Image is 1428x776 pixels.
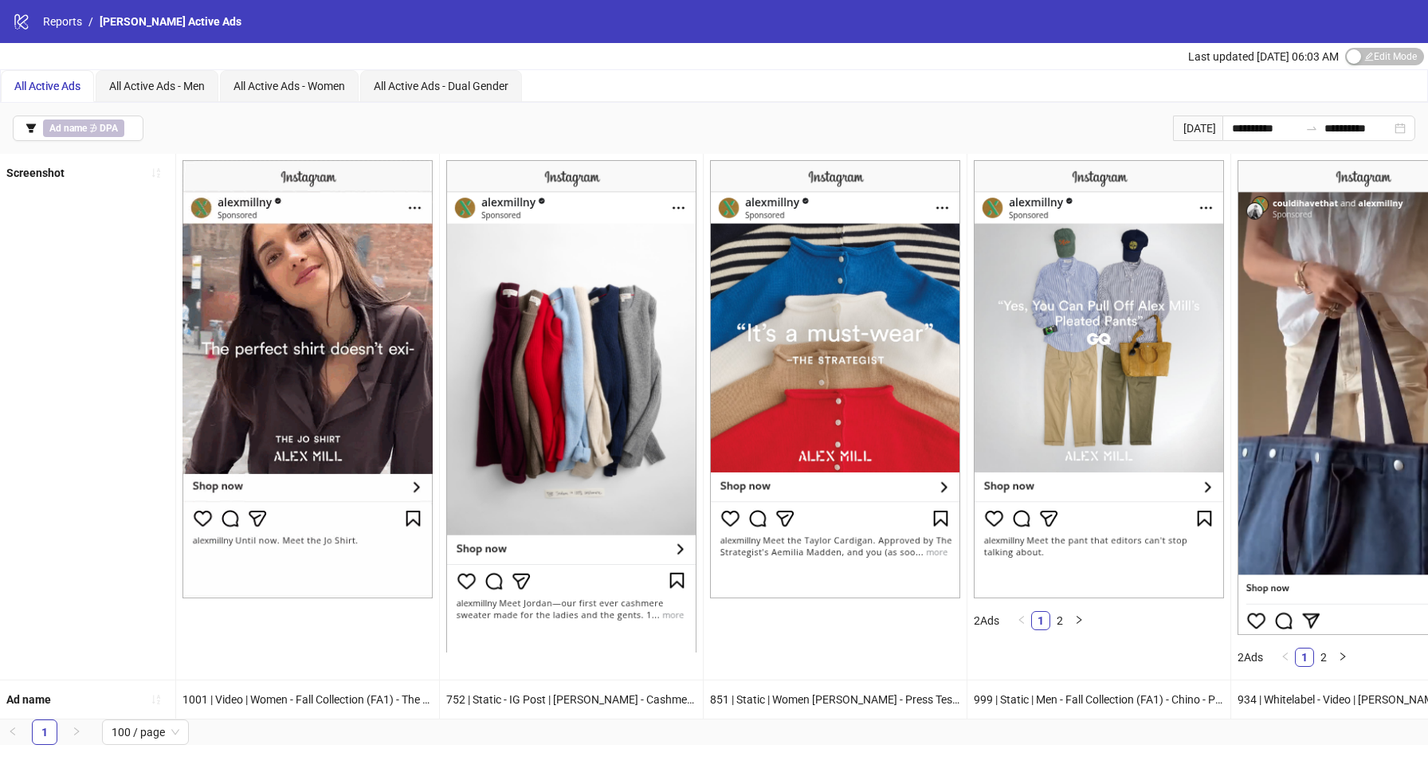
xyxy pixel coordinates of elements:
span: All Active Ads - Men [109,80,205,92]
span: ∌ [43,120,124,137]
span: sort-ascending [151,694,162,705]
div: 1001 | Video | Women - Fall Collection (FA1) - The Jo Shirt - The Perfect Shirt Doesn't Exist | E... [176,680,439,719]
span: 2 Ads [1238,651,1263,664]
span: 100 / page [112,720,179,744]
b: DPA [100,123,118,134]
button: left [1276,648,1295,667]
span: left [1281,652,1290,661]
span: All Active Ads - Dual Gender [374,80,508,92]
li: 1 [32,719,57,745]
div: 752 | Static - IG Post | [PERSON_NAME] - Cashmere Flatlay | Editorial - In Studio | No Text Overl... [440,680,703,719]
li: 2 [1050,611,1069,630]
li: 1 [1295,648,1314,667]
span: right [1338,652,1348,661]
span: left [1017,615,1026,625]
span: All Active Ads [14,80,80,92]
b: Ad name [49,123,87,134]
li: 2 [1314,648,1333,667]
li: 1 [1031,611,1050,630]
b: Ad name [6,693,51,706]
button: right [1069,611,1089,630]
img: Screenshot 120234182982870085 [974,160,1224,598]
li: Previous Page [1276,648,1295,667]
span: left [8,727,18,736]
button: Ad name ∌ DPA [13,116,143,141]
span: Last updated [DATE] 06:03 AM [1188,50,1339,63]
span: [PERSON_NAME] Active Ads [100,15,241,28]
a: 1 [33,720,57,744]
a: 1 [1032,612,1049,629]
a: 2 [1051,612,1069,629]
a: 1 [1296,649,1313,666]
b: Screenshot [6,167,65,179]
li: Previous Page [1012,611,1031,630]
li: / [88,13,93,30]
span: sort-ascending [151,167,162,178]
img: Screenshot 120233795287790085 [182,160,433,598]
button: left [1012,611,1031,630]
span: filter [25,123,37,134]
a: 2 [1315,649,1332,666]
span: right [1074,615,1084,625]
div: Page Size [102,719,189,745]
div: 999 | Static | Men - Fall Collection (FA1) - Chino - Press GQ - Flatlay Styling - Full Outfit wit... [967,680,1230,719]
div: 851 | Static | Women [PERSON_NAME] - Press Testimonial - The Strategist [PERSON_NAME] - Stacked C... [704,680,967,719]
span: All Active Ads - Women [233,80,345,92]
span: 2 Ads [974,614,999,627]
button: right [64,719,89,745]
li: Next Page [1333,648,1352,667]
button: right [1333,648,1352,667]
li: Next Page [1069,611,1089,630]
img: Screenshot 120233796287680085 [710,160,960,598]
li: Next Page [64,719,89,745]
span: right [72,727,81,736]
img: Screenshot 120234678954130085 [446,160,696,652]
a: Reports [40,13,85,30]
span: to [1305,122,1318,135]
div: [DATE] [1173,116,1222,141]
span: swap-right [1305,122,1318,135]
